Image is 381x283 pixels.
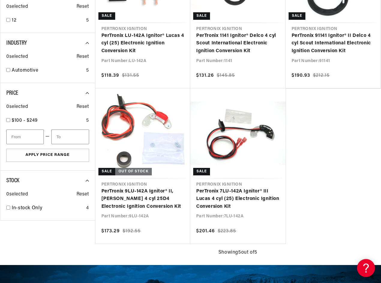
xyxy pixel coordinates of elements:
a: PerTronix 7LU-142A Ignitor® III Lucas 4 cyl (25) Electronic Ignition Conversion Kit [196,188,280,211]
a: PerTronix 9LU-142A Ignitor® II, [PERSON_NAME] 4 cyl 25D4 Electronic Ignition Conversion Kit [101,188,184,211]
a: PerTronix LU-142A Ignitor® Lucas 4 cyl (25) Electronic Ignition Conversion Kit [101,32,184,55]
span: 0 selected [6,191,28,198]
input: From [6,130,44,144]
span: Reset [76,53,89,61]
button: Apply Price Range [6,149,89,162]
a: PerTronix 91141 Ignitor® II Delco 4 cyl Scout International Electronic Ignition Conversion Kit [292,32,375,55]
span: Reset [76,3,89,11]
a: Automotive [12,67,84,75]
div: 5 [86,67,89,75]
div: 4 [86,204,89,212]
span: Stock [6,178,19,184]
span: 0 selected [6,3,28,11]
a: 12 [12,17,84,25]
span: Reset [76,191,89,198]
span: Price [6,90,18,96]
span: $100 - $249 [12,118,38,123]
span: 0 selected [6,103,28,111]
div: 5 [86,117,89,125]
span: — [45,133,50,141]
a: PerTronix 1141 Ignitor® Delco 4 cyl Scout International Electronic Ignition Conversion Kit [196,32,280,55]
span: Industry [6,40,27,46]
input: To [51,130,89,144]
a: In-stock Only [12,204,84,212]
span: Showing 5 out of 5 [218,249,257,257]
span: 0 selected [6,53,28,61]
div: 5 [86,17,89,25]
span: Reset [76,103,89,111]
